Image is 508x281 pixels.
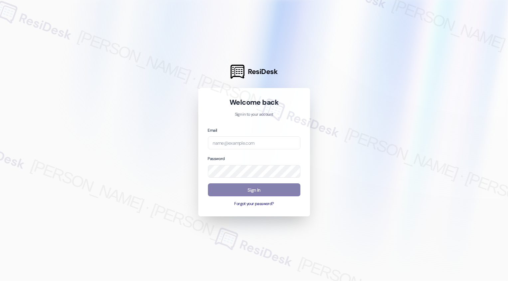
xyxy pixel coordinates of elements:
p: Sign in to your account [208,112,300,118]
label: Password [208,156,225,161]
span: ResiDesk [248,67,277,76]
img: ResiDesk Logo [231,65,245,79]
input: name@example.com [208,136,300,149]
button: Sign In [208,183,300,196]
h1: Welcome back [208,98,300,107]
button: Forgot your password? [208,201,300,207]
label: Email [208,128,217,133]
